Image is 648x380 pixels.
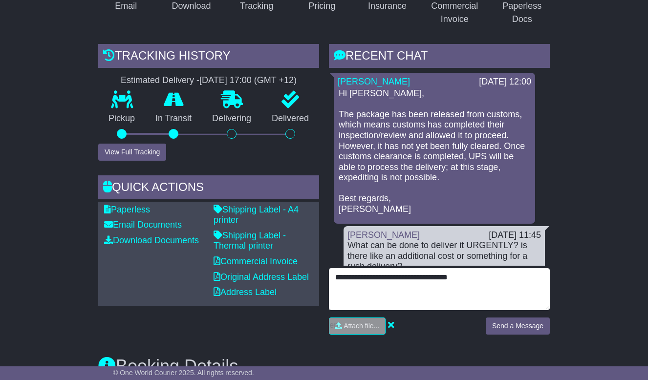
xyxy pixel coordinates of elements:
[214,287,277,297] a: Address Label
[145,113,202,124] p: In Transit
[479,77,531,87] div: [DATE] 12:00
[486,317,550,335] button: Send a Message
[98,44,319,70] div: Tracking history
[98,175,319,202] div: Quick Actions
[347,240,541,272] div: What can be done to deliver it URGENTLY? is there like an additional cost or something for a rush...
[98,144,166,161] button: View Full Tracking
[338,77,410,86] a: [PERSON_NAME]
[339,88,530,215] p: Hi [PERSON_NAME], The package has been released from customs, which means customs has completed t...
[199,75,297,86] div: [DATE] 17:00 (GMT +12)
[261,113,319,124] p: Delivered
[489,230,541,241] div: [DATE] 11:45
[214,256,298,266] a: Commercial Invoice
[98,75,319,86] div: Estimated Delivery -
[104,220,182,230] a: Email Documents
[329,44,550,70] div: RECENT CHAT
[98,357,550,376] h3: Booking Details
[202,113,261,124] p: Delivering
[98,113,145,124] p: Pickup
[104,205,150,214] a: Paperless
[113,369,254,377] span: © One World Courier 2025. All rights reserved.
[214,205,299,225] a: Shipping Label - A4 printer
[214,231,286,251] a: Shipping Label - Thermal printer
[104,235,199,245] a: Download Documents
[347,230,420,240] a: [PERSON_NAME]
[214,272,309,282] a: Original Address Label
